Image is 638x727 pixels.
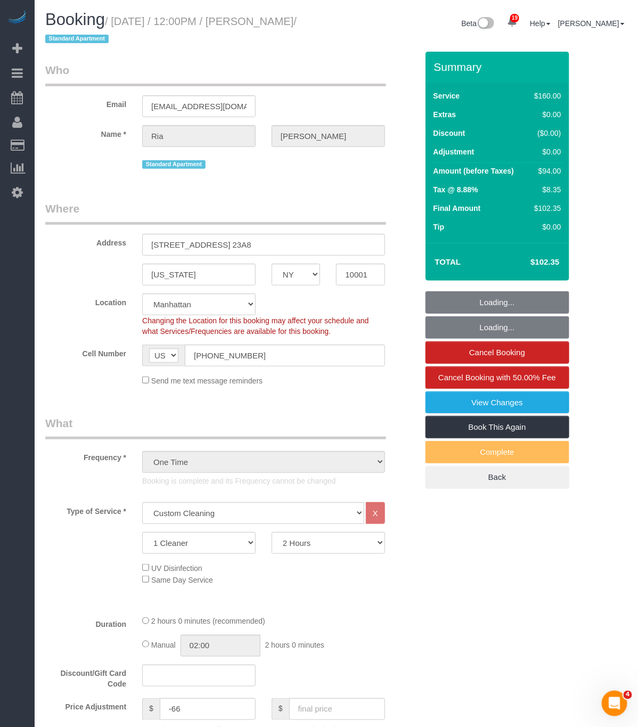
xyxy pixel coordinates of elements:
span: Changing the Location for this booking may affect your schedule and what Services/Frequencies are... [142,316,369,336]
input: final price [289,698,385,720]
input: First Name [142,125,256,147]
label: Location [37,293,134,308]
a: Cancel Booking [426,341,569,364]
iframe: Intercom live chat [602,691,627,716]
span: 2 hours 0 minutes (recommended) [151,617,265,626]
a: View Changes [426,391,569,414]
span: Booking [45,10,105,29]
span: $ [142,698,160,720]
label: Discount [433,128,465,138]
label: Extras [433,109,456,120]
label: Name * [37,125,134,140]
label: Final Amount [433,203,481,214]
h4: $102.35 [498,258,559,267]
legend: What [45,415,386,439]
label: Frequency * [37,448,134,463]
input: Email [142,95,256,117]
a: Back [426,466,569,488]
span: Cancel Booking with 50.00% Fee [438,373,556,382]
label: Duration [37,615,134,630]
span: 2 hours 0 minutes [265,641,324,649]
a: Cancel Booking with 50.00% Fee [426,366,569,389]
legend: Who [45,62,386,86]
a: Help [530,19,551,28]
label: Discount/Gift Card Code [37,665,134,690]
legend: Where [45,201,386,225]
span: 4 [624,691,632,699]
label: Service [433,91,460,101]
a: Beta [462,19,495,28]
span: UV Disinfection [151,564,202,573]
a: 19 [502,11,522,34]
div: $102.35 [530,203,561,214]
label: Cell Number [37,345,134,359]
span: $ [272,698,289,720]
h3: Summary [434,61,564,73]
small: / [DATE] / 12:00PM / [PERSON_NAME] [45,15,297,45]
label: Price Adjustment [37,698,134,713]
a: [PERSON_NAME] [558,19,625,28]
input: City [142,264,256,285]
div: $0.00 [530,109,561,120]
input: Cell Number [185,345,385,366]
label: Amount (before Taxes) [433,166,514,176]
div: $0.00 [530,146,561,157]
input: Zip Code [336,264,385,285]
img: Automaid Logo [6,11,28,26]
p: Booking is complete and its Frequency cannot be changed [142,476,385,486]
strong: Total [435,257,461,266]
span: Same Day Service [151,576,213,584]
div: $94.00 [530,166,561,176]
label: Adjustment [433,146,475,157]
span: Send me text message reminders [151,377,263,385]
label: Email [37,95,134,110]
label: Type of Service * [37,502,134,517]
label: Tax @ 8.88% [433,184,478,195]
label: Address [37,234,134,248]
span: Manual [151,641,176,649]
label: Tip [433,222,445,232]
div: $8.35 [530,184,561,195]
div: $160.00 [530,91,561,101]
span: 19 [510,14,519,22]
a: Book This Again [426,416,569,438]
span: Standard Apartment [142,160,206,169]
div: $0.00 [530,222,561,232]
img: New interface [477,17,494,31]
div: ($0.00) [530,128,561,138]
input: Last Name [272,125,385,147]
span: Standard Apartment [45,35,109,43]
